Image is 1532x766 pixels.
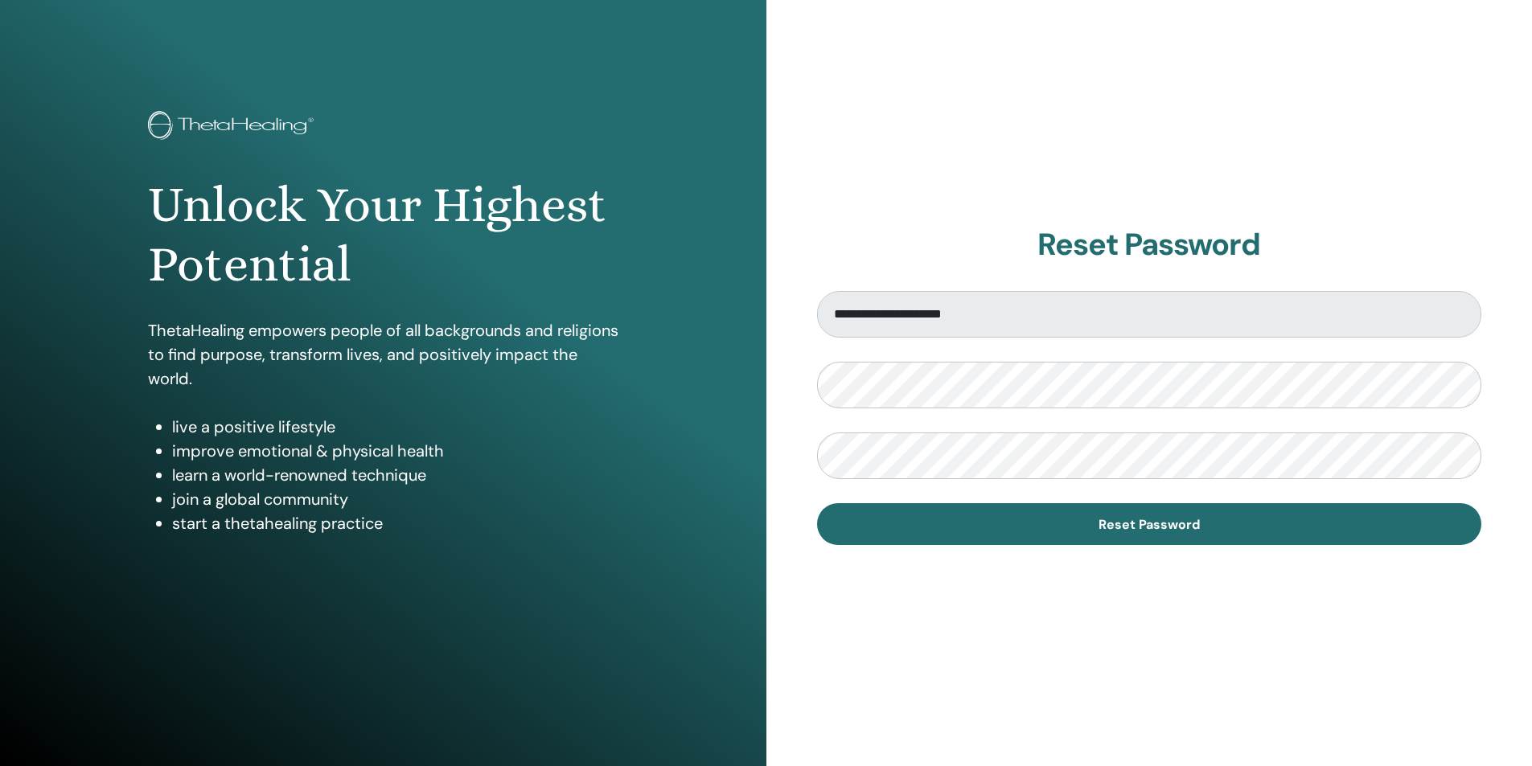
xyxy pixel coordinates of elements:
[172,487,618,511] li: join a global community
[817,227,1482,264] h2: Reset Password
[148,318,618,391] p: ThetaHealing empowers people of all backgrounds and religions to find purpose, transform lives, a...
[1099,516,1200,533] span: Reset Password
[817,503,1482,545] button: Reset Password
[172,463,618,487] li: learn a world-renowned technique
[172,415,618,439] li: live a positive lifestyle
[148,175,618,295] h1: Unlock Your Highest Potential
[172,511,618,535] li: start a thetahealing practice
[172,439,618,463] li: improve emotional & physical health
